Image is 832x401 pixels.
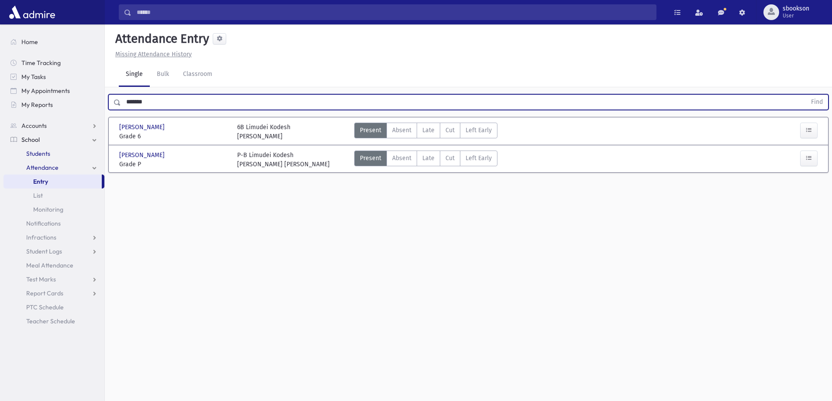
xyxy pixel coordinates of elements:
span: Late [422,154,435,163]
a: Meal Attendance [3,258,104,272]
a: My Appointments [3,84,104,98]
span: Notifications [26,219,61,227]
span: Students [26,150,50,158]
h5: Attendance Entry [112,31,209,46]
span: Test Marks [26,275,56,283]
span: Student Logs [26,247,62,255]
a: Student Logs [3,244,104,258]
a: Missing Attendance History [112,51,192,58]
a: School [3,133,104,147]
span: Absent [392,154,411,163]
span: PTC Schedule [26,303,64,311]
span: Entry [33,178,48,185]
span: Meal Attendance [26,261,73,269]
span: Present [360,126,381,135]
span: User [783,12,809,19]
div: AttTypes [354,151,497,169]
a: Single [119,62,150,87]
div: 6B Limudei Kodesh [PERSON_NAME] [237,123,290,141]
span: sbookson [783,5,809,12]
span: My Appointments [21,87,70,95]
span: Late [422,126,435,135]
div: AttTypes [354,123,497,141]
a: Home [3,35,104,49]
span: My Tasks [21,73,46,81]
span: Cut [445,154,455,163]
span: Teacher Schedule [26,317,75,325]
span: [PERSON_NAME] [119,123,166,132]
span: Present [360,154,381,163]
a: Bulk [150,62,176,87]
a: PTC Schedule [3,300,104,314]
a: Test Marks [3,272,104,286]
a: Attendance [3,161,104,175]
a: Students [3,147,104,161]
div: P-B Limudei Kodesh [PERSON_NAME] [PERSON_NAME] [237,151,330,169]
input: Search [131,4,656,20]
a: Report Cards [3,286,104,300]
a: Time Tracking [3,56,104,70]
img: AdmirePro [7,3,57,21]
a: My Reports [3,98,104,112]
span: Time Tracking [21,59,61,67]
a: List [3,189,104,202]
span: Accounts [21,122,47,130]
span: School [21,136,40,144]
a: Infractions [3,230,104,244]
a: My Tasks [3,70,104,84]
span: Absent [392,126,411,135]
span: [PERSON_NAME] [119,151,166,160]
a: Notifications [3,216,104,230]
span: Left Early [466,154,492,163]
a: Monitoring [3,202,104,216]
button: Find [806,95,828,110]
a: Teacher Schedule [3,314,104,328]
a: Classroom [176,62,219,87]
a: Accounts [3,119,104,133]
u: Missing Attendance History [115,51,192,58]
span: Grade P [119,160,228,169]
a: Entry [3,175,102,189]
span: Monitoring [33,206,63,213]
span: Report Cards [26,289,63,297]
span: Attendance [26,164,59,171]
span: List [33,192,43,199]
span: Grade 6 [119,132,228,141]
span: Left Early [466,126,492,135]
span: Cut [445,126,455,135]
span: Home [21,38,38,46]
span: Infractions [26,233,56,241]
span: My Reports [21,101,53,109]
